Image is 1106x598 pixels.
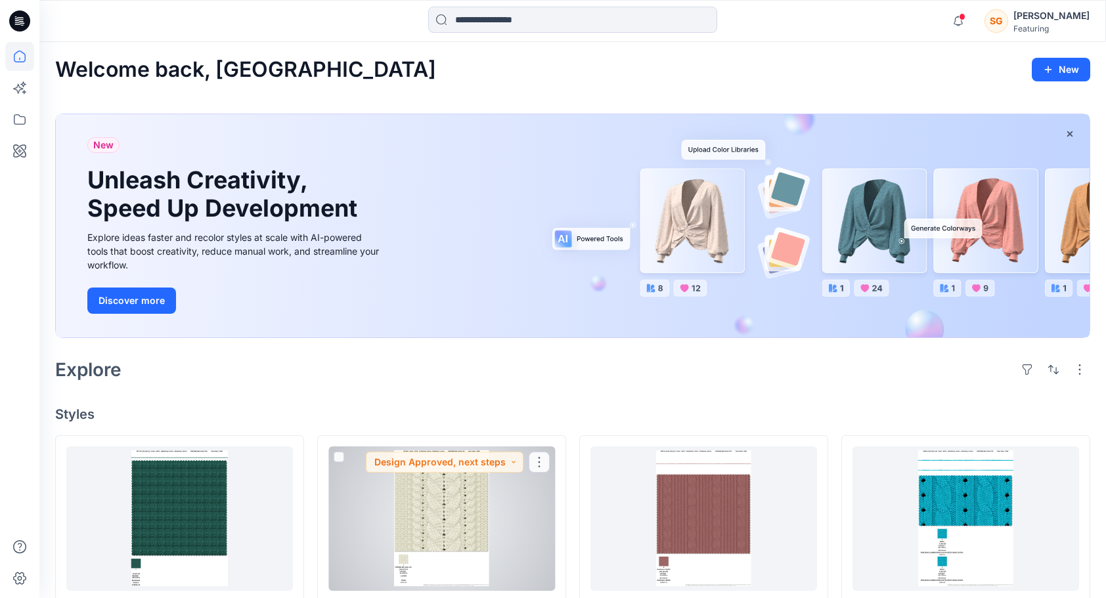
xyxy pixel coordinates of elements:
h2: Welcome back, [GEOGRAPHIC_DATA] [55,58,436,82]
a: CB-12G-AP-ft250916b [590,446,817,591]
div: Explore ideas faster and recolor styles at scale with AI-powered tools that boost creativity, red... [87,230,383,272]
button: New [1032,58,1090,81]
h1: Unleash Creativity, Speed Up Development [87,166,363,223]
a: CB-7G-AP-ft250916c [852,446,1079,591]
h4: Styles [55,406,1090,422]
h2: Explore [55,359,122,380]
a: CB-7G-AP-ft250916a [328,446,555,591]
div: [PERSON_NAME] [1013,8,1090,24]
button: Discover more [87,288,176,314]
span: New [93,137,114,153]
div: SG [984,9,1008,33]
div: Featuring [1013,24,1090,33]
a: Discover more [87,288,383,314]
a: LL-7G-AP-ftbpT50 [66,446,293,591]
